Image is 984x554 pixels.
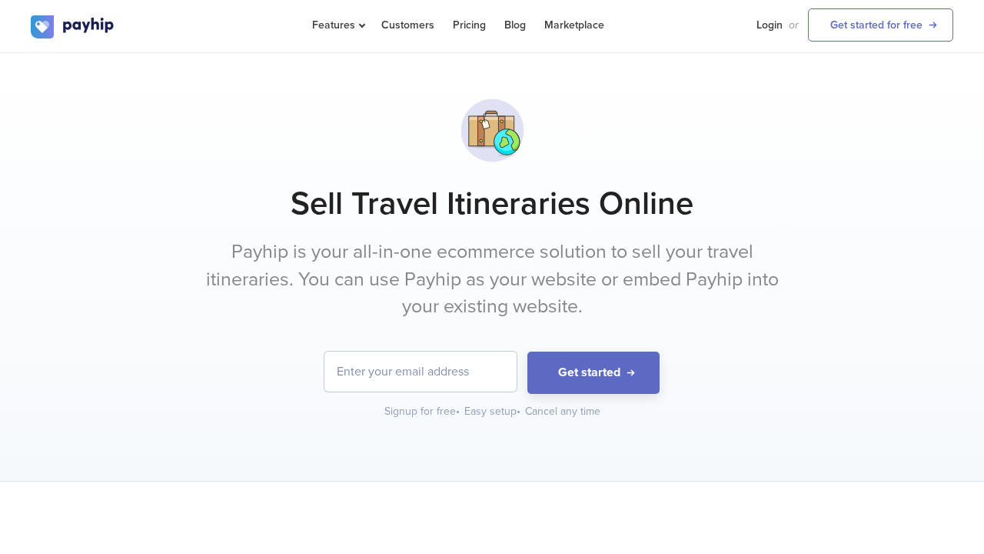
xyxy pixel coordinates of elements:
span: Features [312,18,363,32]
div: Cancel any time [525,404,600,419]
img: svg+xml;utf8,%3Csvg%20viewBox%3D%220%200%20100%20100%22%20xmlns%3D%22http%3A%2F%2Fwww.w3.org%2F20... [454,92,531,169]
a: Get started for free [808,8,953,42]
img: logo.svg [31,15,115,38]
p: Payhip is your all-in-one ecommerce solution to sell your travel itineraries. You can use Payhip ... [204,239,780,321]
span: • [456,405,460,418]
input: Enter your email address [324,352,517,392]
button: Get started [527,352,660,394]
span: • [517,405,520,418]
div: Easy setup [464,404,522,419]
h1: Sell Travel Itineraries Online [31,185,953,223]
div: Signup for free [384,404,461,419]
